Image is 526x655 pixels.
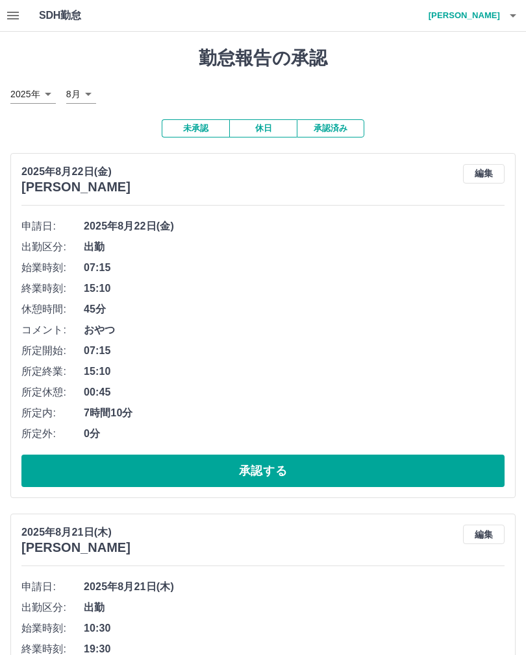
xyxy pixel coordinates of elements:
h3: [PERSON_NAME] [21,540,131,555]
p: 2025年8月21日(木) [21,525,131,540]
span: 終業時刻: [21,281,84,296]
span: 15:10 [84,364,505,379]
span: 10:30 [84,621,505,636]
span: 2025年8月22日(金) [84,219,505,234]
button: 承認する [21,455,505,487]
button: 休日 [229,119,297,137]
span: 出勤 [84,600,505,615]
button: 編集 [463,164,505,184]
span: 出勤区分: [21,239,84,255]
span: 00:45 [84,385,505,400]
button: 承認済み [297,119,364,137]
span: 07:15 [84,260,505,276]
h1: 勤怠報告の承認 [10,47,516,69]
span: 2025年8月21日(木) [84,579,505,595]
span: 所定開始: [21,343,84,359]
span: コメント: [21,322,84,338]
span: 0分 [84,426,505,442]
span: 07:15 [84,343,505,359]
span: 出勤区分: [21,600,84,615]
span: 始業時刻: [21,621,84,636]
span: 所定終業: [21,364,84,379]
button: 編集 [463,525,505,544]
div: 8月 [66,85,96,104]
span: 始業時刻: [21,260,84,276]
p: 2025年8月22日(金) [21,164,131,180]
span: 所定休憩: [21,385,84,400]
span: 45分 [84,302,505,317]
span: 出勤 [84,239,505,255]
h3: [PERSON_NAME] [21,180,131,195]
span: 申請日: [21,579,84,595]
span: 申請日: [21,219,84,234]
span: 休憩時間: [21,302,84,317]
span: 7時間10分 [84,405,505,421]
div: 2025年 [10,85,56,104]
span: 所定外: [21,426,84,442]
span: おやつ [84,322,505,338]
span: 15:10 [84,281,505,296]
span: 所定内: [21,405,84,421]
button: 未承認 [162,119,229,137]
